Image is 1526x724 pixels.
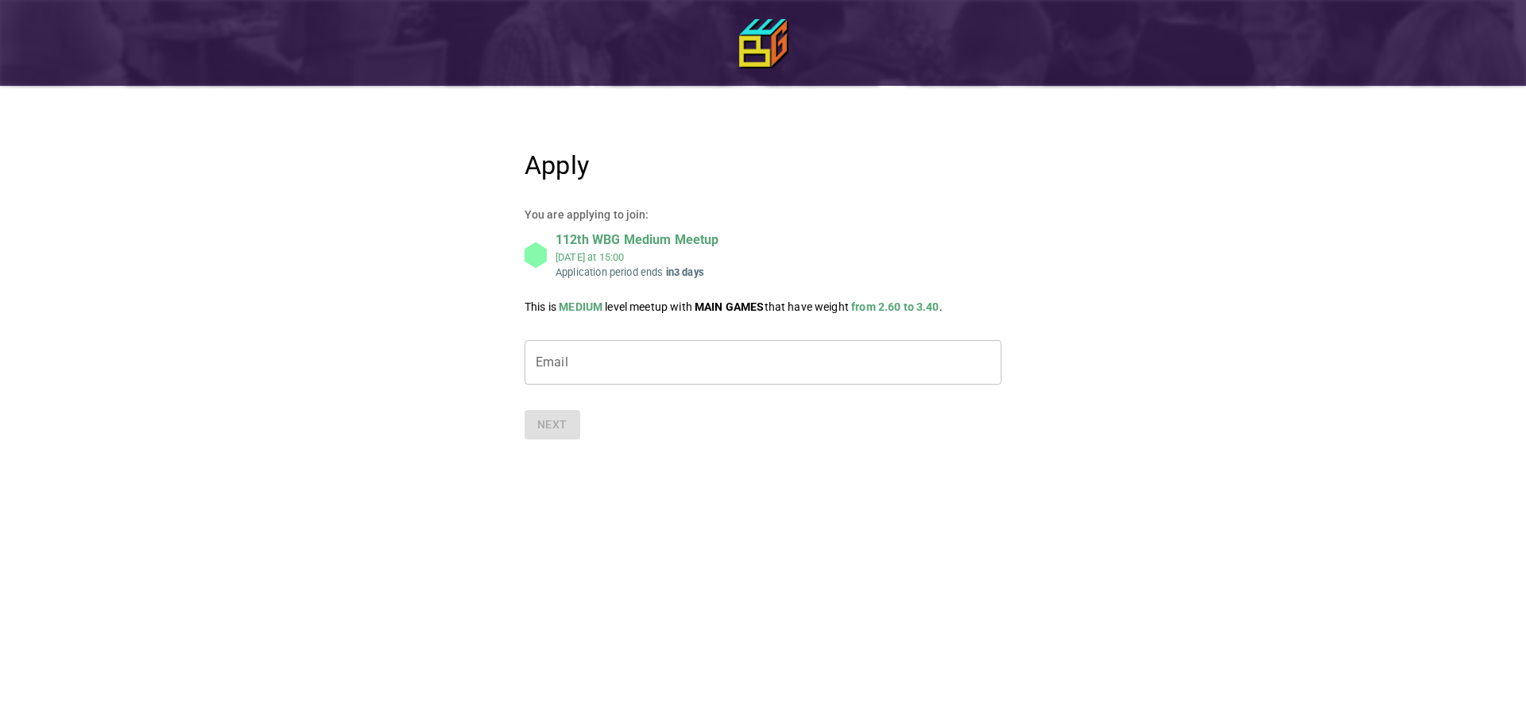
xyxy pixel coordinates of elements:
[556,251,585,263] div: [DATE]
[525,207,738,224] h6: You are applying to join:
[851,300,939,313] div: from 2.60 to 3.40
[599,251,625,263] div: 15:00
[556,250,718,265] div: at
[556,265,598,280] div: Application period ends
[525,149,1001,181] h4: Apply
[525,299,1001,315] p: This is level meetup with that have weight .
[666,266,704,278] b: in 3 days
[556,230,718,250] div: 112th WBG Medium Meetup
[695,300,765,313] p: MAIN GAME S
[559,300,602,313] div: MEDIUM
[739,19,787,67] img: icon64.png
